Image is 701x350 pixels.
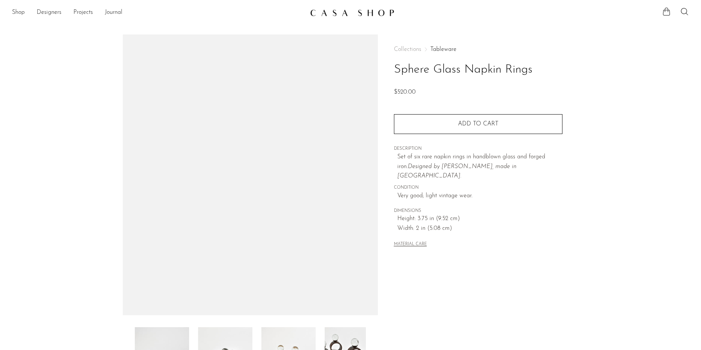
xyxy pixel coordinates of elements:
button: MATERIAL CARE [394,242,427,247]
span: Add to cart [458,121,498,127]
nav: Desktop navigation [12,6,304,19]
span: Very good; light vintage wear. [397,191,562,201]
em: Designed by [PERSON_NAME], made in [GEOGRAPHIC_DATA]. [397,164,516,179]
span: CONDITION [394,185,562,191]
h1: Sphere Glass Napkin Rings [394,60,562,79]
a: Designers [37,8,61,18]
span: DESCRIPTION [394,146,562,152]
p: Set of six rare napkin rings in handblown glass and forged iron. [397,152,562,181]
span: $520.00 [394,89,416,95]
button: Add to cart [394,114,562,134]
a: Tableware [430,46,456,52]
span: Collections [394,46,421,52]
nav: Breadcrumbs [394,46,562,52]
span: Width: 2 in (5.08 cm) [397,224,562,234]
a: Projects [73,8,93,18]
span: Height: 3.75 in (9.52 cm) [397,214,562,224]
a: Shop [12,8,25,18]
a: Journal [105,8,122,18]
ul: NEW HEADER MENU [12,6,304,19]
span: DIMENSIONS [394,208,562,214]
